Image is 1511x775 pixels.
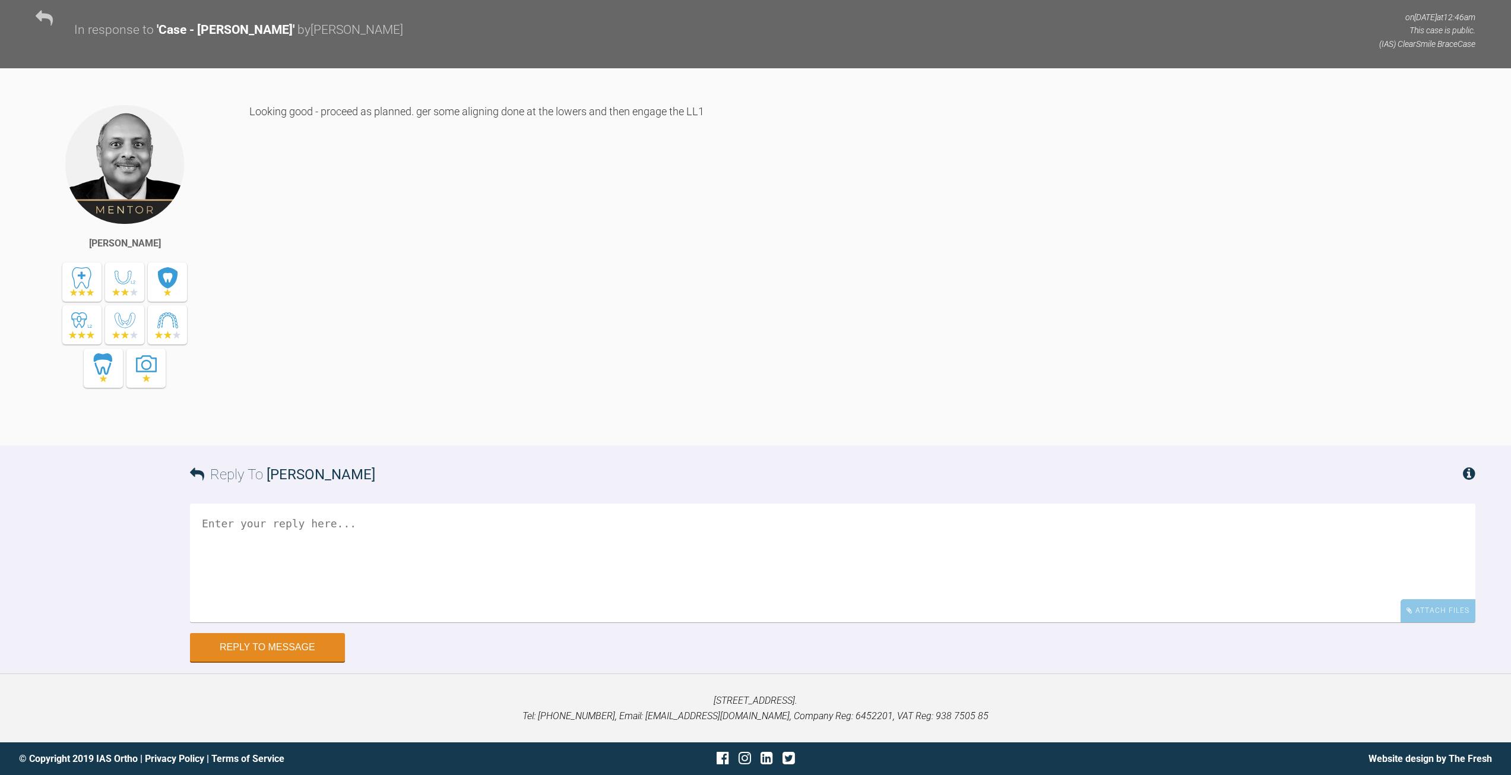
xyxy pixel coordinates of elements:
p: (IAS) ClearSmile Brace Case [1379,37,1475,50]
button: Reply to Message [190,633,345,662]
div: Looking good - proceed as planned. ger some aligning done at the lowers and then engage the LL1 [249,104,1475,428]
a: Terms of Service [211,753,284,764]
div: Attach Files [1401,599,1475,622]
p: on [DATE] at 12:46am [1379,11,1475,24]
div: In response to [74,20,154,40]
a: Privacy Policy [145,753,204,764]
p: [STREET_ADDRESS]. Tel: [PHONE_NUMBER], Email: [EMAIL_ADDRESS][DOMAIN_NAME], Company Reg: 6452201,... [19,693,1492,723]
p: This case is public. [1379,24,1475,37]
img: Utpalendu Bose [64,104,185,225]
h3: Reply To [190,463,375,486]
div: [PERSON_NAME] [89,236,161,251]
div: © Copyright 2019 IAS Ortho | | [19,751,510,767]
div: by [PERSON_NAME] [297,20,403,40]
span: [PERSON_NAME] [267,466,375,483]
div: ' Case - [PERSON_NAME] ' [157,20,294,40]
a: Website design by The Fresh [1369,753,1492,764]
